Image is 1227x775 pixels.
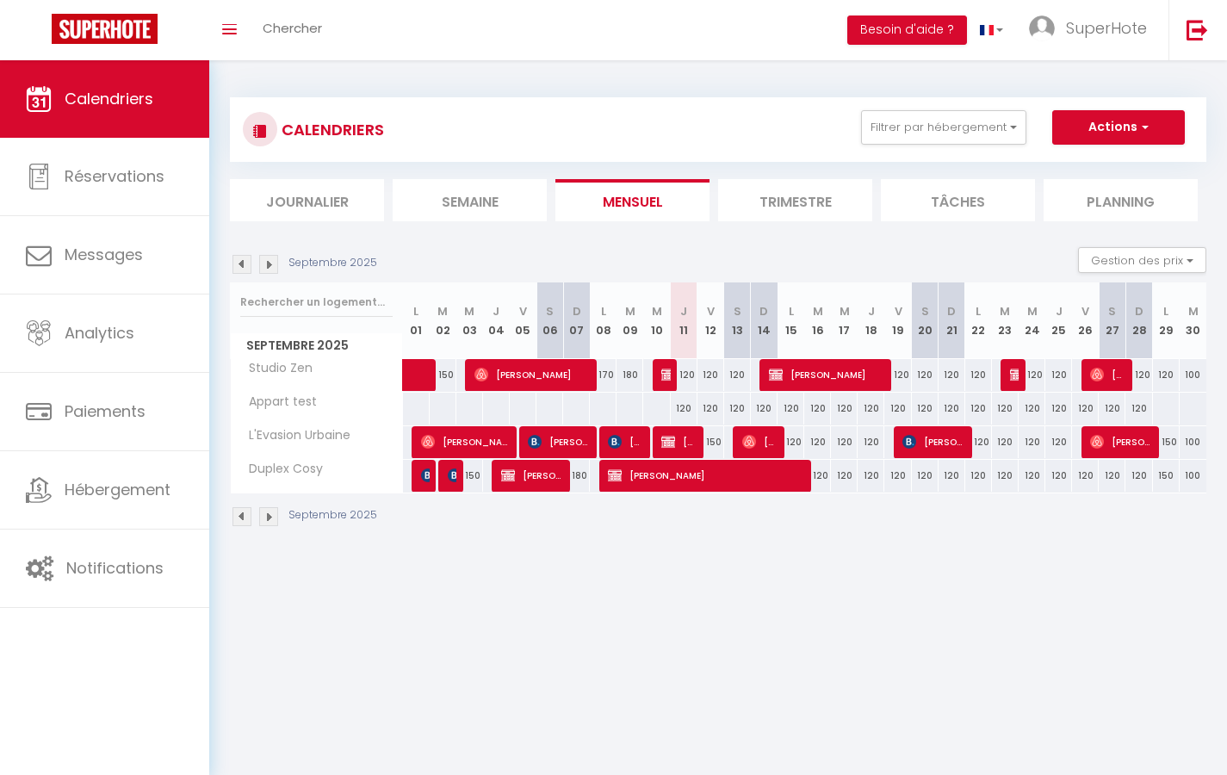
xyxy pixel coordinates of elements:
abbr: M [1188,303,1199,319]
div: 120 [965,359,992,391]
abbr: D [759,303,768,319]
div: 120 [858,393,884,425]
div: 120 [992,460,1019,492]
th: 07 [563,282,590,359]
div: 120 [1153,359,1180,391]
abbr: M [1027,303,1038,319]
div: 120 [1045,393,1072,425]
abbr: M [813,303,823,319]
div: 120 [884,393,911,425]
span: Chercher [263,19,322,37]
span: Appart test [233,393,321,412]
div: 120 [1019,359,1045,391]
button: Actions [1052,110,1185,145]
div: 120 [1099,460,1125,492]
li: Mensuel [555,179,710,221]
div: 120 [831,460,858,492]
span: [PERSON_NAME] [PERSON_NAME] [1010,358,1019,391]
div: 120 [912,460,939,492]
img: logout [1187,19,1208,40]
th: 24 [1019,282,1045,359]
span: Paiements [65,400,146,422]
th: 12 [697,282,724,359]
div: 120 [858,460,884,492]
span: [PERSON_NAME] [661,425,697,458]
div: 120 [1125,393,1152,425]
th: 30 [1180,282,1206,359]
div: 120 [804,460,831,492]
div: 120 [1019,460,1045,492]
span: [PERSON_NAME] [1090,358,1125,391]
abbr: S [546,303,554,319]
abbr: M [652,303,662,319]
div: 120 [671,359,697,391]
span: Notifications [66,557,164,579]
div: 120 [939,393,965,425]
div: 120 [804,426,831,458]
img: Super Booking [52,14,158,44]
span: [PERSON_NAME] [421,425,510,458]
span: SuperHote [1066,17,1147,39]
div: 120 [1072,393,1099,425]
span: Analytics [65,322,134,344]
span: Messages [65,244,143,265]
th: 05 [510,282,536,359]
th: 14 [751,282,778,359]
div: 120 [858,426,884,458]
abbr: J [680,303,687,319]
div: 120 [1045,426,1072,458]
th: 22 [965,282,992,359]
div: 100 [1180,460,1206,492]
span: [PERSON_NAME] [608,459,803,492]
th: 09 [617,282,643,359]
div: 120 [1019,393,1045,425]
div: 120 [992,426,1019,458]
th: 25 [1045,282,1072,359]
span: [PERSON_NAME] [528,425,590,458]
span: Hébergement [65,479,170,500]
div: 120 [1099,393,1125,425]
div: 120 [1125,460,1152,492]
div: 120 [831,393,858,425]
th: 03 [456,282,483,359]
th: 01 [403,282,430,359]
abbr: L [1163,303,1168,319]
span: Patureau Léa [421,459,430,492]
div: 120 [992,393,1019,425]
abbr: J [493,303,499,319]
span: [PERSON_NAME] [902,425,964,458]
span: [PERSON_NAME] [608,425,643,458]
div: 120 [751,393,778,425]
div: 180 [563,460,590,492]
li: Tâches [881,179,1035,221]
div: 120 [1045,460,1072,492]
p: Septembre 2025 [288,507,377,524]
div: 120 [778,426,804,458]
button: Ouvrir le widget de chat LiveChat [14,7,65,59]
div: 120 [884,460,911,492]
li: Journalier [230,179,384,221]
div: 120 [965,426,992,458]
div: 120 [965,460,992,492]
div: 120 [697,359,724,391]
abbr: M [840,303,850,319]
th: 15 [778,282,804,359]
abbr: S [734,303,741,319]
div: 120 [939,460,965,492]
abbr: L [789,303,794,319]
span: [PERSON_NAME] [501,459,563,492]
button: Besoin d'aide ? [847,15,967,45]
div: 100 [1180,359,1206,391]
div: 120 [1019,426,1045,458]
h3: CALENDRIERS [277,110,384,149]
div: 120 [912,393,939,425]
div: 150 [697,426,724,458]
div: 150 [1153,426,1180,458]
span: Studio Zen [233,359,317,378]
th: 16 [804,282,831,359]
abbr: L [413,303,418,319]
th: 23 [992,282,1019,359]
th: 10 [643,282,670,359]
th: 06 [536,282,563,359]
div: 120 [1125,359,1152,391]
